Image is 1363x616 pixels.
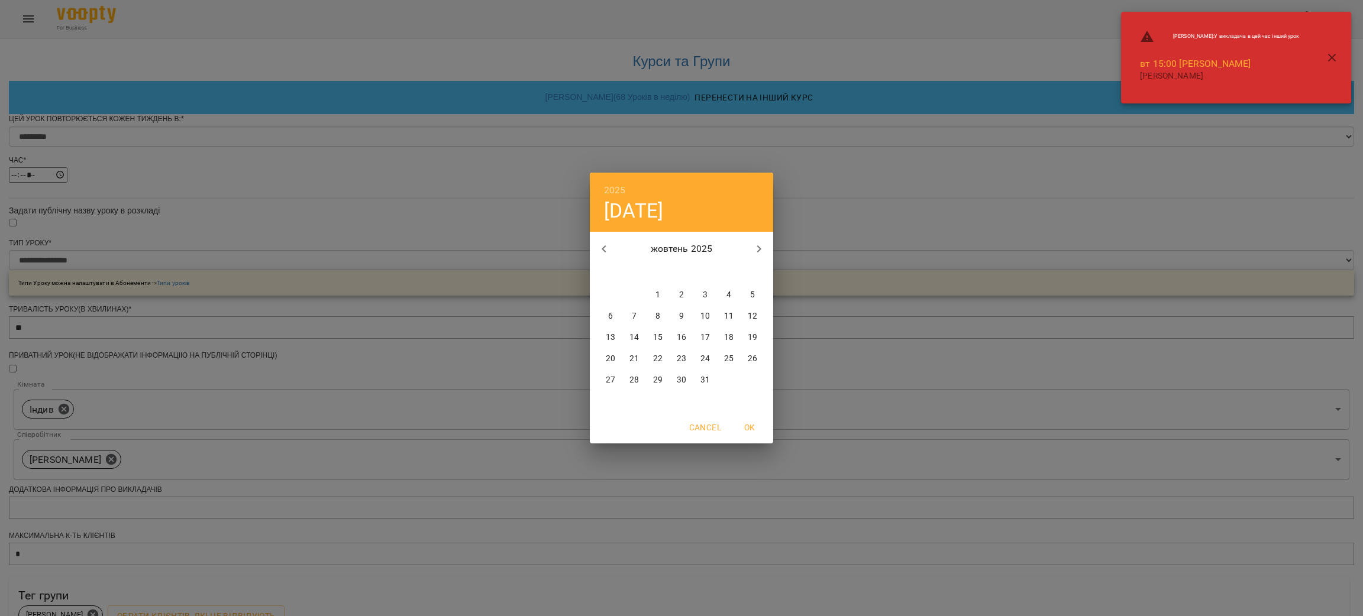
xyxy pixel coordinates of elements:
[679,310,684,322] p: 9
[742,267,763,278] span: нд
[647,306,668,327] button: 8
[718,267,739,278] span: сб
[748,332,757,343] p: 19
[624,348,645,369] button: 21
[718,284,739,306] button: 4
[671,369,692,391] button: 30
[647,327,668,348] button: 15
[1140,58,1251,69] a: вт 15:00 [PERSON_NAME]
[748,310,757,322] p: 12
[695,306,716,327] button: 10
[655,310,660,322] p: 8
[695,369,716,391] button: 31
[677,332,686,343] p: 16
[600,369,621,391] button: 27
[600,327,621,348] button: 13
[677,353,686,365] p: 23
[1140,70,1299,82] p: [PERSON_NAME]
[624,306,645,327] button: 7
[700,374,710,386] p: 31
[700,353,710,365] p: 24
[742,284,763,306] button: 5
[695,327,716,348] button: 17
[724,332,734,343] p: 18
[671,267,692,278] span: чт
[653,374,663,386] p: 29
[629,374,639,386] p: 28
[695,284,716,306] button: 3
[689,420,721,435] span: Cancel
[606,353,615,365] p: 20
[618,242,745,256] p: жовтень 2025
[629,332,639,343] p: 14
[606,374,615,386] p: 27
[718,306,739,327] button: 11
[703,289,708,301] p: 3
[671,284,692,306] button: 2
[653,332,663,343] p: 15
[671,306,692,327] button: 9
[671,327,692,348] button: 16
[742,306,763,327] button: 12
[718,327,739,348] button: 18
[632,310,637,322] p: 7
[742,327,763,348] button: 19
[647,267,668,278] span: ср
[629,353,639,365] p: 21
[600,267,621,278] span: пн
[624,327,645,348] button: 14
[684,417,726,438] button: Cancel
[606,332,615,343] p: 13
[700,310,710,322] p: 10
[679,289,684,301] p: 2
[604,182,626,199] button: 2025
[653,353,663,365] p: 22
[724,310,734,322] p: 11
[647,284,668,306] button: 1
[600,348,621,369] button: 20
[718,348,739,369] button: 25
[695,348,716,369] button: 24
[608,310,613,322] p: 6
[724,353,734,365] p: 25
[742,348,763,369] button: 26
[671,348,692,369] button: 23
[726,289,731,301] p: 4
[604,199,663,223] button: [DATE]
[600,306,621,327] button: 6
[700,332,710,343] p: 17
[735,420,764,435] span: OK
[748,353,757,365] p: 26
[647,369,668,391] button: 29
[695,267,716,278] span: пт
[677,374,686,386] p: 30
[647,348,668,369] button: 22
[1131,25,1309,48] li: [PERSON_NAME] : У викладача в цей час інший урок
[624,369,645,391] button: 28
[624,267,645,278] span: вт
[731,417,768,438] button: OK
[655,289,660,301] p: 1
[750,289,755,301] p: 5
